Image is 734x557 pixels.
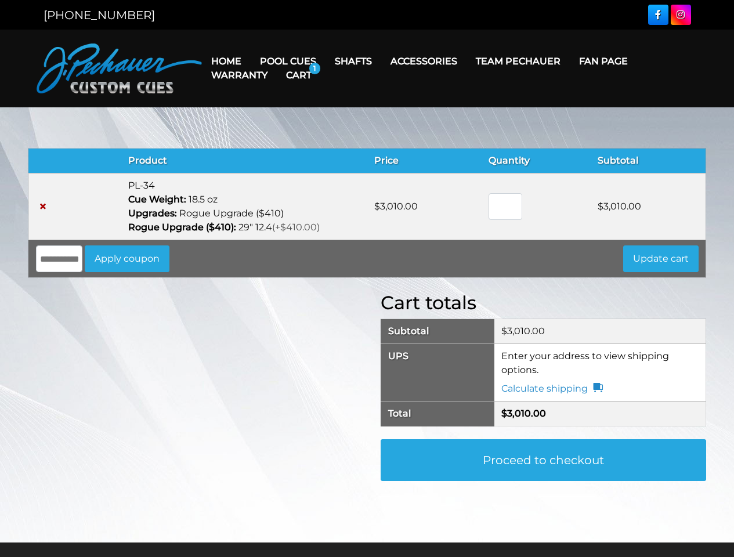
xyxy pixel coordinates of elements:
span: $ [501,325,507,337]
a: Fan Page [570,46,637,76]
a: Shafts [326,46,381,76]
bdi: 3,010.00 [501,325,545,337]
dt: Upgrades: [128,207,177,220]
a: Accessories [381,46,467,76]
span: $ [598,201,603,212]
td: Enter your address to view shipping options. [494,344,706,402]
dt: Rogue Upgrade ($410): [128,220,236,234]
dt: Cue Weight: [128,193,186,207]
p: Rogue Upgrade ($410) [128,207,361,220]
p: 18.5 oz [128,193,361,207]
a: Warranty [202,60,277,90]
h2: Cart totals [381,292,706,314]
a: Proceed to checkout [381,439,706,481]
a: Home [202,46,251,76]
bdi: 3,010.00 [501,408,546,419]
a: [PHONE_NUMBER] [44,8,155,22]
button: Apply coupon [85,245,169,272]
th: Quantity [482,149,591,173]
bdi: 3,010.00 [598,201,641,212]
th: Subtotal [591,149,706,173]
a: Pool Cues [251,46,326,76]
span: $ [374,201,380,212]
td: PL-34 [121,173,368,240]
th: Product [121,149,368,173]
th: UPS [381,344,494,402]
a: Calculate shipping [501,382,603,396]
span: (+$410.00) [272,222,320,233]
bdi: 3,010.00 [374,201,418,212]
a: Team Pechauer [467,46,570,76]
img: Pechauer Custom Cues [37,44,202,93]
th: Price [367,149,481,173]
th: Total [381,402,494,426]
button: Update cart [623,245,699,272]
span: $ [501,408,507,419]
th: Subtotal [381,319,494,344]
input: Product quantity [489,193,522,220]
p: 29" 12.4 [128,220,361,234]
a: Remove PL-34 from cart [36,200,50,214]
a: Cart [277,60,321,90]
